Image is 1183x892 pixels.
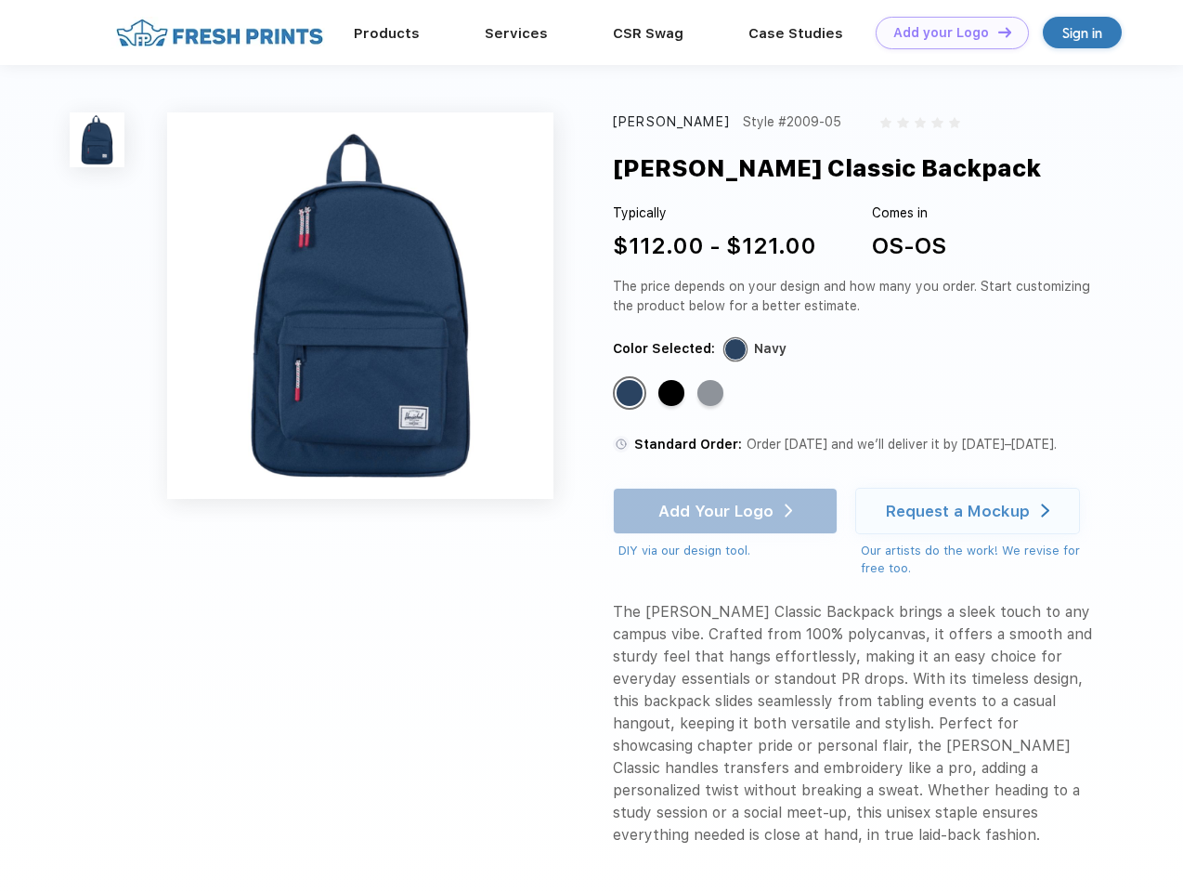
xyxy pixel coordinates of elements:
div: Raven Crosshatch [697,380,723,406]
div: OS-OS [872,230,946,263]
div: Black [658,380,684,406]
div: Request a Mockup [886,502,1030,520]
img: white arrow [1041,504,1049,518]
div: Comes in [872,203,946,223]
img: fo%20logo%202.webp [110,17,329,49]
img: gray_star.svg [897,117,908,128]
div: Style #2009-05 [743,112,841,132]
div: The price depends on your design and how many you order. Start customizing the product below for ... [613,277,1098,316]
a: Sign in [1043,17,1122,48]
img: gray_star.svg [931,117,942,128]
div: The [PERSON_NAME] Classic Backpack brings a sleek touch to any campus vibe. Crafted from 100% pol... [613,601,1098,846]
img: func=resize&h=100 [70,112,124,167]
a: Products [354,25,420,42]
span: Standard Order: [634,437,742,452]
div: Navy [754,339,786,359]
div: $112.00 - $121.00 [613,230,816,263]
div: Our artists do the work! We revise for free too. [861,542,1098,578]
div: [PERSON_NAME] [613,112,730,132]
span: Order [DATE] and we’ll deliver it by [DATE]–[DATE]. [747,437,1057,452]
img: DT [998,27,1011,37]
div: [PERSON_NAME] Classic Backpack [613,151,1041,186]
div: Color Selected: [613,339,715,359]
img: standard order [613,436,630,453]
div: Add your Logo [893,25,989,41]
div: Sign in [1062,22,1102,44]
img: func=resize&h=640 [167,112,553,499]
img: gray_star.svg [949,117,960,128]
div: Navy [617,380,643,406]
div: DIY via our design tool. [618,542,838,560]
div: Typically [613,203,816,223]
img: gray_star.svg [915,117,926,128]
img: gray_star.svg [880,117,891,128]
